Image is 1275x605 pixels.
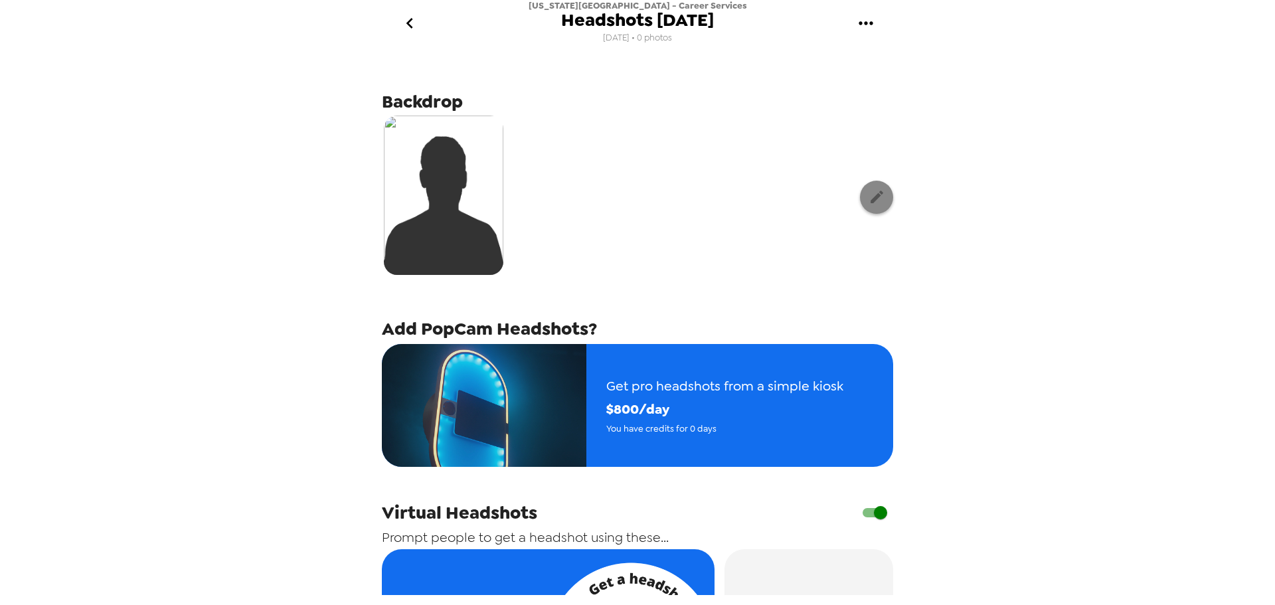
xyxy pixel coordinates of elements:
[606,398,843,421] span: $ 800 /day
[382,344,893,467] button: Get pro headshots from a simple kiosk$800/dayYou have credits for 0 days
[606,421,843,436] span: You have credits for 0 days
[382,529,669,546] span: Prompt people to get a headshot using these...
[603,29,672,47] span: [DATE] • 0 photos
[384,116,503,275] img: silhouette
[388,2,431,45] button: go back
[606,375,843,398] span: Get pro headshots from a simple kiosk
[382,317,597,341] span: Add PopCam Headshots?
[844,2,887,45] button: gallery menu
[382,90,463,114] span: Backdrop
[561,11,714,29] span: Headshots [DATE]
[382,344,586,467] img: popcam example
[382,501,537,525] span: Virtual Headshots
